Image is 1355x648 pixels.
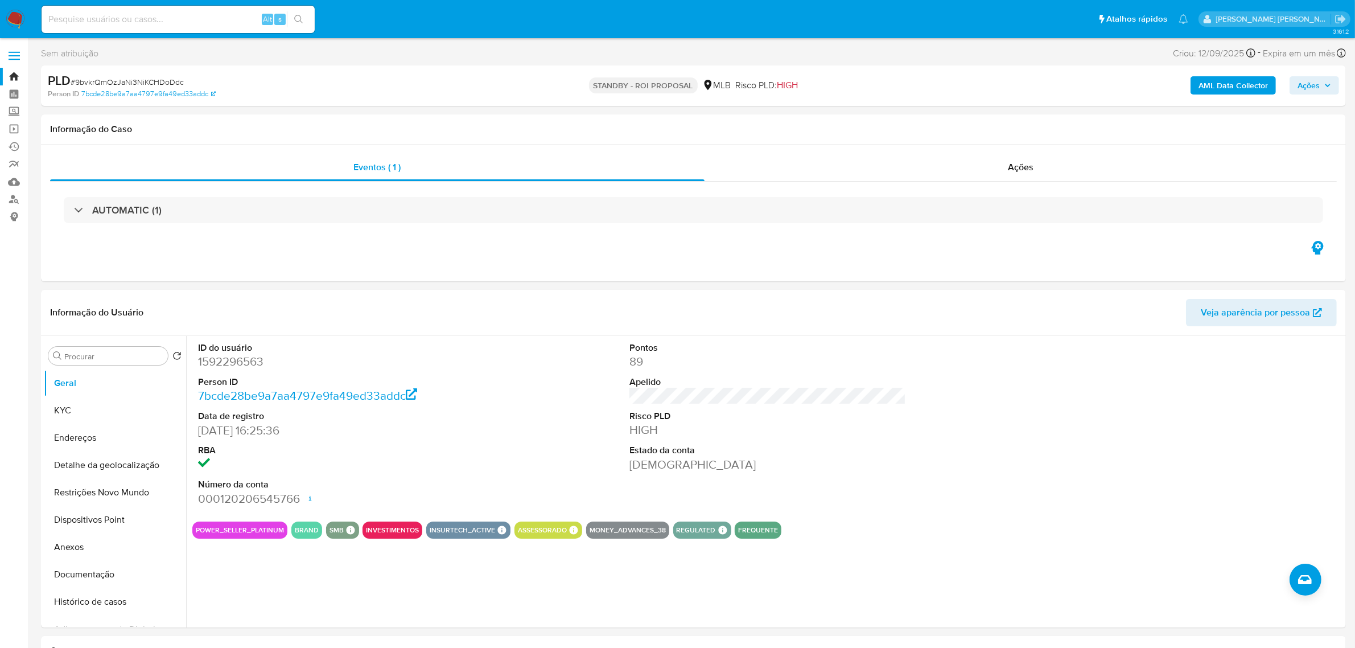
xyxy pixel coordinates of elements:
[198,387,418,404] a: 7bcde28be9a7aa4797e9fa49ed33addc
[1216,14,1331,24] p: emerson.gomes@mercadopago.com.br
[629,410,906,423] dt: Risco PLD
[44,397,186,424] button: KYC
[44,506,186,534] button: Dispositivos Point
[198,354,475,370] dd: 1592296563
[198,478,475,491] dt: Número da conta
[44,452,186,479] button: Detalhe da geolocalização
[64,351,163,362] input: Procurar
[1258,46,1261,61] span: -
[629,376,906,388] dt: Apelido
[48,89,79,99] b: Person ID
[81,89,216,99] a: 7bcde28be9a7aa4797e9fa49ed33addc
[736,79,798,92] span: Risco PLD:
[353,161,401,174] span: Eventos ( 1 )
[777,79,798,92] span: HIGH
[198,444,475,457] dt: RBA
[589,77,698,93] p: STANDBY - ROI PROPOSAL
[1290,76,1339,95] button: Ações
[1199,76,1268,95] b: AML Data Collector
[41,47,98,60] span: Sem atribuição
[1335,13,1346,25] a: Sair
[702,79,731,92] div: MLB
[92,204,162,216] h3: AUTOMATIC (1)
[198,342,475,354] dt: ID do usuário
[48,71,71,89] b: PLD
[1106,13,1167,25] span: Atalhos rápidos
[287,11,310,27] button: search-icon
[629,457,906,473] dd: [DEMOGRAPHIC_DATA]
[44,479,186,506] button: Restrições Novo Mundo
[629,422,906,438] dd: HIGH
[198,491,475,507] dd: 000120206545766
[64,197,1323,223] div: AUTOMATIC (1)
[50,124,1337,135] h1: Informação do Caso
[44,534,186,561] button: Anexos
[1263,47,1335,60] span: Expira em um mês
[53,351,62,360] button: Procurar
[50,307,143,318] h1: Informação do Usuário
[44,588,186,616] button: Histórico de casos
[44,616,186,643] button: Adiantamentos de Dinheiro
[44,561,186,588] button: Documentação
[1179,14,1188,24] a: Notificações
[1201,299,1310,326] span: Veja aparência por pessoa
[263,14,272,24] span: Alt
[44,424,186,452] button: Endereços
[1008,161,1033,174] span: Ações
[1186,299,1337,326] button: Veja aparência por pessoa
[44,370,186,397] button: Geral
[629,354,906,370] dd: 89
[629,342,906,354] dt: Pontos
[71,76,184,88] span: # 9bvkrQmOzJaNi3NiKCHDoDdc
[1298,76,1320,95] span: Ações
[629,444,906,457] dt: Estado da conta
[1191,76,1276,95] button: AML Data Collector
[198,376,475,388] dt: Person ID
[42,12,315,27] input: Pesquise usuários ou casos...
[278,14,282,24] span: s
[198,423,475,438] dd: [DATE] 16:25:36
[172,351,182,364] button: Retornar ao pedido padrão
[198,410,475,423] dt: Data de registro
[1173,46,1255,61] div: Criou: 12/09/2025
